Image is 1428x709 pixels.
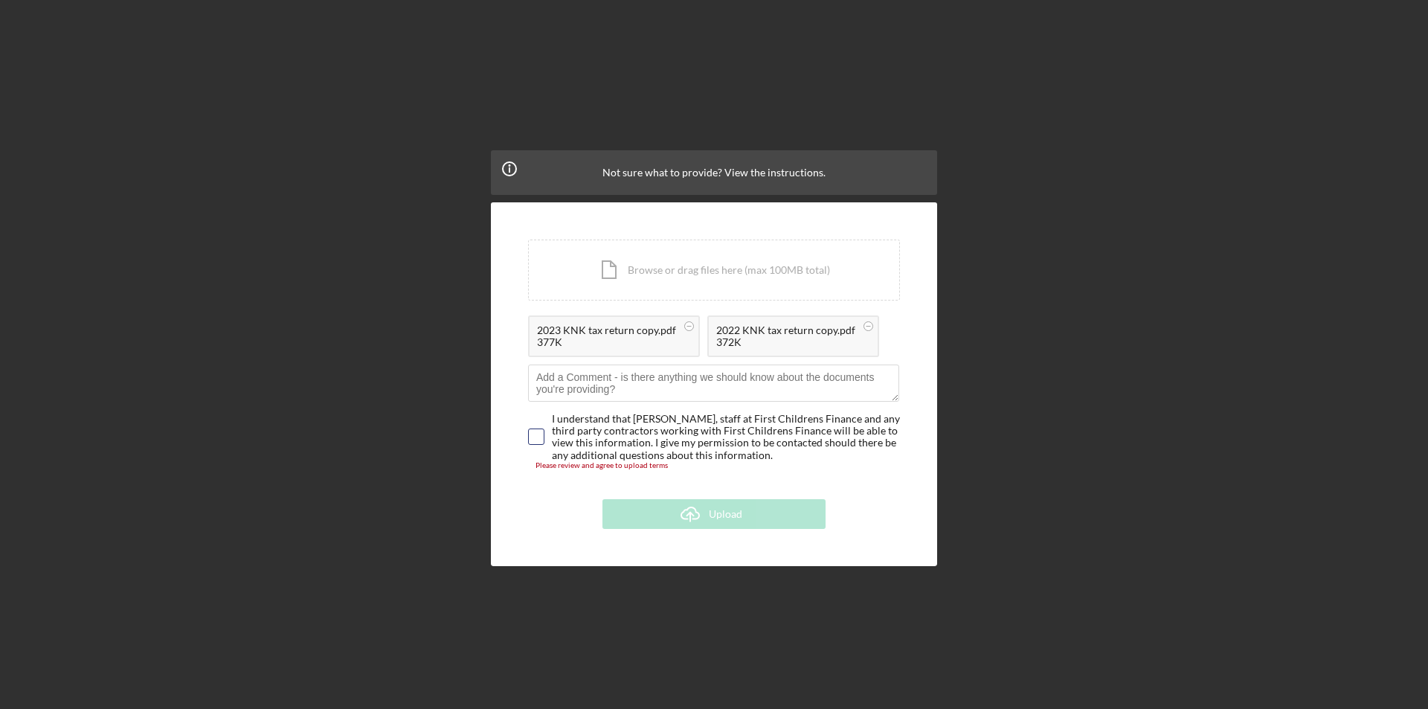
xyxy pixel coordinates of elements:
[602,167,826,179] span: Not sure what to provide? View the instructions.
[716,336,855,348] div: 372K
[709,499,742,529] div: Upload
[537,324,676,336] div: 2023 KNK tax return copy.pdf
[552,413,900,461] div: I understand that [PERSON_NAME], staff at First Childrens Finance and any third party contractors...
[537,336,676,348] div: 377K
[528,461,900,470] div: Please review and agree to upload terms
[602,499,826,529] button: Upload
[716,324,855,336] div: 2022 KNK tax return copy.pdf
